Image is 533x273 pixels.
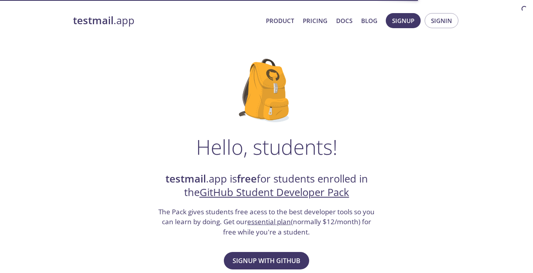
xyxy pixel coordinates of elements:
[239,59,294,122] img: github-student-backpack.png
[247,217,291,226] a: essential plan
[425,13,458,28] button: Signin
[392,15,414,26] span: Signup
[224,252,309,269] button: Signup with GitHub
[237,172,257,186] strong: free
[158,207,376,237] h3: The Pack gives students free acess to the best developer tools so you can learn by doing. Get our...
[266,15,294,26] a: Product
[73,14,260,27] a: testmail.app
[361,15,377,26] a: Blog
[165,172,206,186] strong: testmail
[158,172,376,200] h2: .app is for students enrolled in the
[336,15,352,26] a: Docs
[303,15,327,26] a: Pricing
[73,13,114,27] strong: testmail
[196,135,337,159] h1: Hello, students!
[233,255,300,266] span: Signup with GitHub
[431,15,452,26] span: Signin
[200,185,349,199] a: GitHub Student Developer Pack
[386,13,421,28] button: Signup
